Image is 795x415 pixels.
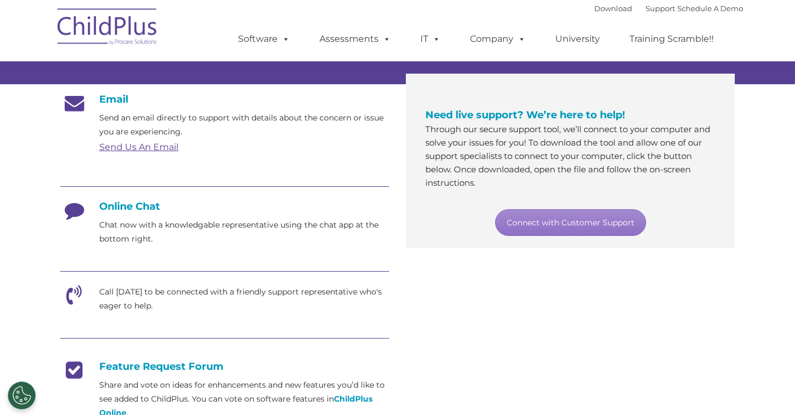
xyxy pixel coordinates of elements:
a: Download [594,4,632,13]
p: Call [DATE] to be connected with a friendly support representative who's eager to help. [99,285,389,313]
a: Training Scramble!! [618,28,725,50]
a: Send Us An Email [99,142,178,152]
p: Chat now with a knowledgable representative using the chat app at the bottom right. [99,218,389,246]
a: Company [459,28,537,50]
span: Need live support? We’re here to help! [425,109,625,121]
p: Through our secure support tool, we’ll connect to your computer and solve your issues for you! To... [425,123,715,190]
a: Schedule A Demo [677,4,743,13]
button: Cookies Settings [8,382,36,409]
a: Assessments [308,28,402,50]
a: Software [227,28,301,50]
a: IT [409,28,452,50]
a: University [544,28,611,50]
a: Connect with Customer Support [495,209,646,236]
h4: Online Chat [60,200,389,213]
p: Send an email directly to support with details about the concern or issue you are experiencing. [99,111,389,139]
font: | [594,4,743,13]
img: ChildPlus by Procare Solutions [52,1,163,56]
h4: Feature Request Forum [60,360,389,373]
h4: Email [60,93,389,105]
a: Support [646,4,675,13]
